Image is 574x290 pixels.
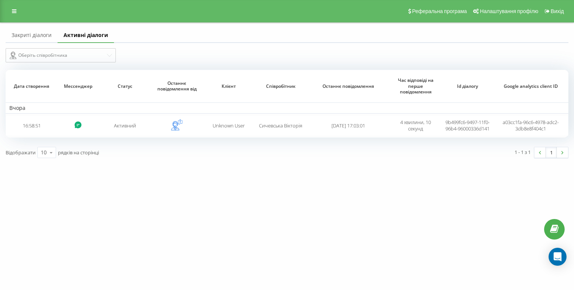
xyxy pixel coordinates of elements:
div: Оберіть співробітника [10,51,106,60]
span: Дата створення [12,83,52,89]
span: Google analytics client ID [501,83,561,89]
span: Останнє повідомлення [314,83,382,89]
a: 1 [546,147,557,158]
span: Останнє повідомлення від [157,80,197,92]
span: Відображати [6,149,36,156]
td: Вчора [6,102,568,114]
span: рядків на сторінці [58,149,99,156]
td: 4 хвилини, 10 секунд [390,115,442,136]
span: Статус [105,83,145,89]
div: 1 - 1 з 1 [515,148,531,156]
td: Активний [99,115,151,136]
div: Open Intercom Messenger [549,248,567,266]
span: Реферальна програма [412,8,467,14]
span: Налаштування профілю [480,8,538,14]
span: Сичевська Вікторія [259,122,302,129]
span: Співробітник [261,83,301,89]
span: Час відповіді на перше повідомлення [396,77,436,95]
span: [DATE] 17:03:01 [331,122,365,129]
span: Unknown User [213,122,245,129]
span: a03cc1fa-96c6-4978-adc2-3db8e8f404c1 [503,119,559,132]
span: Id діалогу [448,83,488,89]
span: Клієнт [209,83,249,89]
td: 16:58:51 [6,115,58,136]
span: 9b499fc6-9497-11f0-96b4-96000336d141 [445,119,490,132]
span: Вихід [551,8,564,14]
div: 10 [41,149,47,156]
a: Активні діалоги [58,28,114,43]
span: Мессенджер [63,83,93,89]
a: Закриті діалоги [6,28,58,43]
